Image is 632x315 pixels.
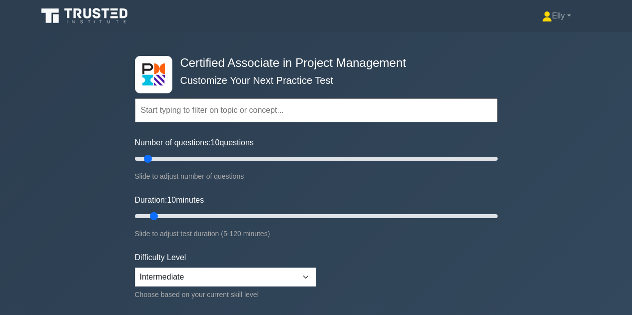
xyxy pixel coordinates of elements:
[518,6,595,26] a: Elly
[135,194,204,206] label: Duration: minutes
[135,170,498,182] div: Slide to adjust number of questions
[176,56,449,70] h4: Certified Associate in Project Management
[135,289,316,301] div: Choose based on your current skill level
[167,196,176,204] span: 10
[135,137,254,149] label: Number of questions: questions
[135,98,498,122] input: Start typing to filter on topic or concept...
[211,138,220,147] span: 10
[135,228,498,240] div: Slide to adjust test duration (5-120 minutes)
[135,252,186,264] label: Difficulty Level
